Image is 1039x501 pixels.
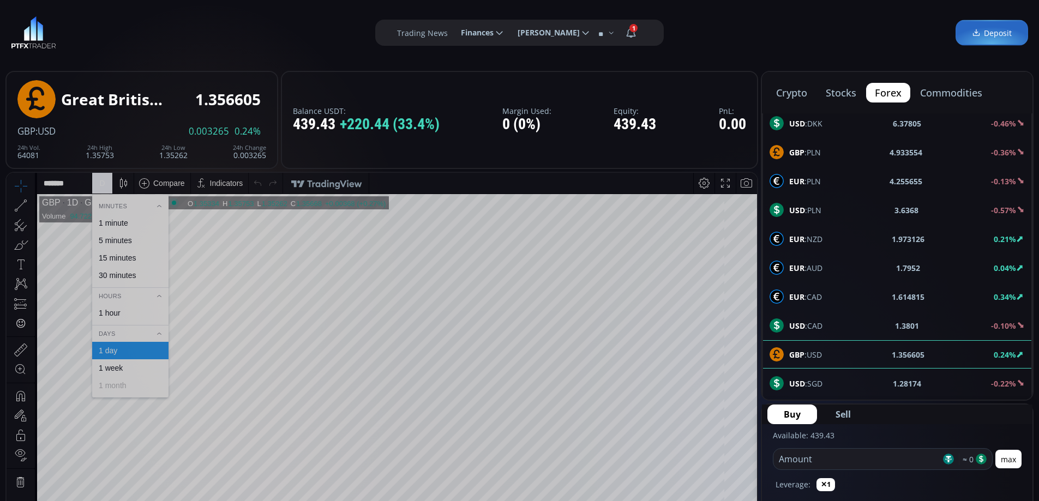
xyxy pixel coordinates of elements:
button: forex [866,83,910,102]
div: 1 month [92,208,120,217]
div: auto [730,438,744,447]
div: Great British Pound [61,91,170,108]
div: 1.35668 [290,27,315,35]
div: 24h Low [159,144,188,151]
a: Deposit [956,20,1028,46]
span: :CAD [789,320,822,331]
b: 0.34% [994,292,1016,302]
div: 1.35262 [159,144,188,159]
b: EUR [789,176,804,186]
span: GBP [17,125,35,137]
span: ≈ 0 [959,454,974,465]
span: :CAD [789,291,822,303]
b: 3.6368 [894,204,918,216]
div: Volume [35,39,59,47]
div: 3m [71,438,81,447]
span: :AUD [789,262,822,274]
b: 1.3801 [895,320,919,331]
div: 64081 [17,144,40,159]
label: Margin Used: [502,107,551,115]
div: 0 (0%) [502,116,551,133]
div: 1.35262 [255,27,281,35]
div: GBP [35,25,54,35]
label: Available: 439.43 [773,430,834,440]
div: 439.43 [614,116,656,133]
button: max [995,450,1022,468]
div: 439.43 [293,116,440,133]
div: Days [86,155,162,167]
div: 15 minutes [92,81,129,89]
div: 1 week [92,191,116,200]
span: 13:57:10 (UTC) [626,438,678,447]
b: 0.21% [994,234,1016,244]
span: :DKK [789,118,822,129]
span: +220.44 (33.4%) [340,116,440,133]
span: :PLN [789,204,821,216]
span: :USD [35,125,56,137]
label: PnL: [719,107,746,115]
button: 13:57:10 (UTC) [622,432,682,453]
button: ✕1 [816,478,835,491]
b: 1.614815 [892,291,924,303]
div: 24h Vol. [17,144,40,151]
b: -0.10% [991,321,1016,331]
b: 1.7952 [896,262,920,274]
div: Minutes [86,27,162,39]
div: 1.35334 [187,27,213,35]
div: 5d [107,438,116,447]
button: Buy [767,405,817,424]
div: 1y [55,438,63,447]
label: Equity: [614,107,656,115]
div: 94.722K [63,39,89,47]
div: 0.00 [719,116,746,133]
span: :PLN [789,147,821,158]
div: 1.356605 [195,91,261,108]
b: USD [789,205,805,215]
span: Sell [836,408,851,421]
b: 1.28174 [893,378,921,389]
div: D [93,6,98,15]
div: Go to [146,432,164,453]
div: O [181,27,187,35]
div: Hide Drawings Toolbar [25,407,30,421]
span: Buy [784,408,801,421]
div: 24h Change [233,144,266,151]
b: USD [789,321,805,331]
span: 1 [629,24,638,32]
b: -0.22% [991,378,1016,389]
div: 1.35753 [86,144,114,159]
div: 1 day [92,173,111,182]
div: 30 minutes [92,98,129,107]
span: 0.003265 [189,126,229,136]
div: Indicators [203,6,237,15]
div: Hours [86,117,162,129]
div: 1m [89,438,99,447]
span: 0.24% [235,126,261,136]
b: -0.57% [991,205,1016,215]
div: L [250,27,255,35]
div: Great British Pound [71,25,154,35]
b: -0.13% [991,176,1016,186]
span: :PLN [789,176,821,187]
div: Toggle Percentage [693,432,708,453]
div: Toggle Log Scale [708,432,726,453]
span: :SGD [789,378,822,389]
div:  [10,146,19,156]
div: 1 hour [92,136,114,144]
b: 4.933554 [890,147,922,158]
b: USD [789,118,805,129]
b: EUR [789,234,804,244]
div: Market open [163,25,172,35]
span: [PERSON_NAME] [510,22,580,44]
b: 0.04% [994,263,1016,273]
span: Deposit [972,27,1012,39]
div: 1d [123,438,132,447]
b: 1.973126 [892,233,924,245]
img: LOGO [11,16,56,49]
label: Trading News [397,27,448,39]
div: 5 minutes [92,63,125,72]
b: 6.37805 [893,118,921,129]
div: 1D [54,25,71,35]
b: 4.255655 [890,176,922,187]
